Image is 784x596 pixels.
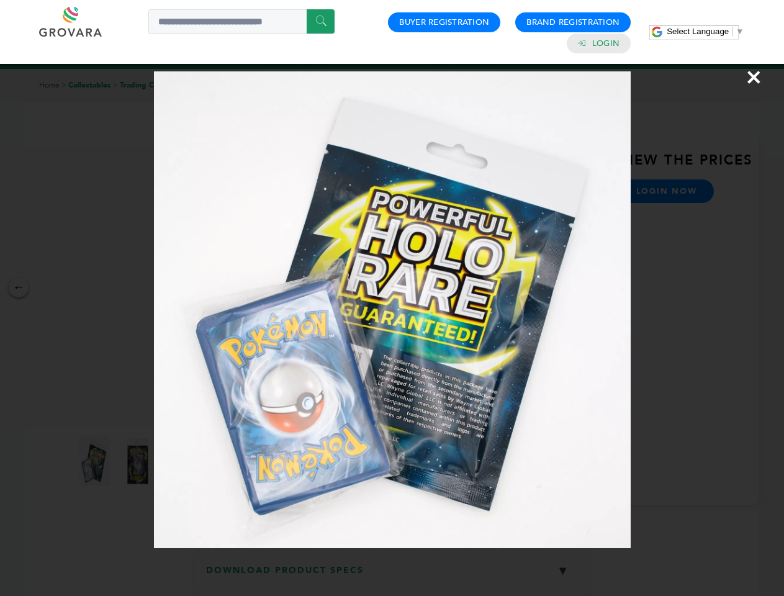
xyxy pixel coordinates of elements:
[154,71,631,548] img: Image Preview
[736,27,744,36] span: ▼
[526,17,620,28] a: Brand Registration
[667,27,744,36] a: Select Language​
[148,9,335,34] input: Search a product or brand...
[592,38,620,49] a: Login
[667,27,729,36] span: Select Language
[746,60,762,94] span: ×
[399,17,489,28] a: Buyer Registration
